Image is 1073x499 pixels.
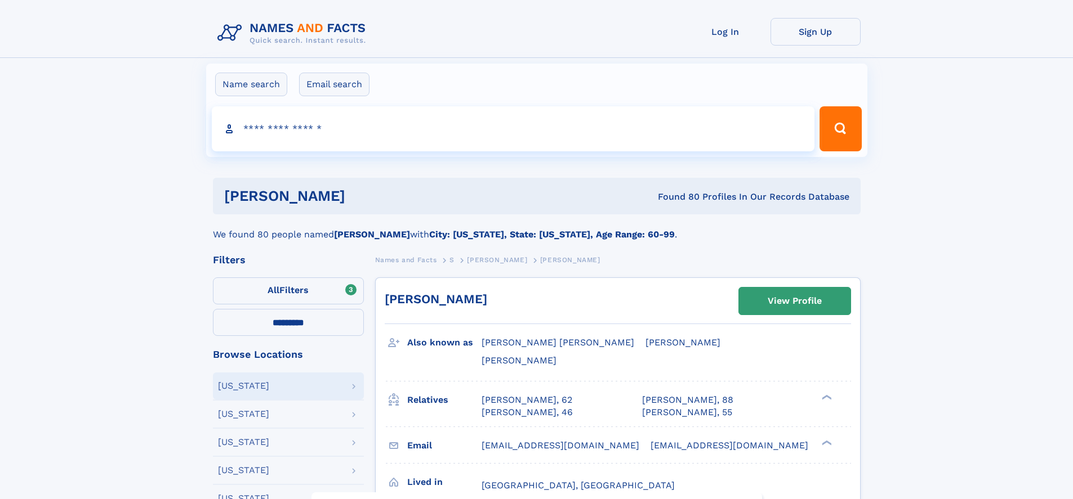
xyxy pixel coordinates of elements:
span: [PERSON_NAME] [540,256,600,264]
h3: Relatives [407,390,482,410]
a: View Profile [739,287,851,314]
div: Filters [213,255,364,265]
label: Email search [299,73,369,96]
span: [EMAIL_ADDRESS][DOMAIN_NAME] [651,440,808,451]
div: View Profile [768,288,822,314]
div: ❯ [819,393,832,401]
button: Search Button [820,106,861,151]
a: [PERSON_NAME], 88 [642,394,733,406]
a: [PERSON_NAME], 46 [482,406,573,419]
label: Name search [215,73,287,96]
div: [US_STATE] [218,466,269,475]
input: search input [212,106,815,151]
h3: Also known as [407,333,482,352]
b: [PERSON_NAME] [334,229,410,240]
div: Found 80 Profiles In Our Records Database [501,191,849,203]
h3: Email [407,436,482,455]
a: Sign Up [771,18,861,46]
b: City: [US_STATE], State: [US_STATE], Age Range: 60-99 [429,229,675,240]
span: [EMAIL_ADDRESS][DOMAIN_NAME] [482,440,639,451]
a: [PERSON_NAME] [467,253,527,267]
span: [GEOGRAPHIC_DATA], [GEOGRAPHIC_DATA] [482,480,675,491]
label: Filters [213,277,364,304]
span: [PERSON_NAME] [645,337,720,348]
span: All [268,285,279,295]
h1: [PERSON_NAME] [224,189,502,203]
a: [PERSON_NAME], 62 [482,394,572,406]
div: [US_STATE] [218,381,269,390]
span: [PERSON_NAME] [467,256,527,264]
a: [PERSON_NAME] [385,292,487,306]
div: ❯ [819,439,832,446]
span: S [449,256,455,264]
div: Browse Locations [213,349,364,359]
img: Logo Names and Facts [213,18,375,48]
a: Log In [680,18,771,46]
a: S [449,253,455,267]
span: [PERSON_NAME] [PERSON_NAME] [482,337,634,348]
div: [US_STATE] [218,438,269,447]
div: [US_STATE] [218,410,269,419]
a: Names and Facts [375,253,437,267]
div: We found 80 people named with . [213,214,861,241]
h3: Lived in [407,473,482,492]
span: [PERSON_NAME] [482,355,556,366]
a: [PERSON_NAME], 55 [642,406,732,419]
